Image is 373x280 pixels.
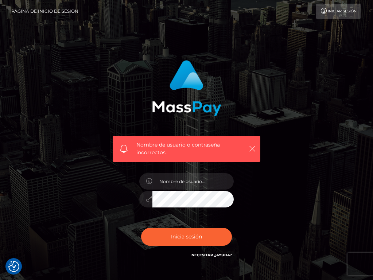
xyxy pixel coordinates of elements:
a: Iniciar sesión [316,4,361,19]
font: Iniciar sesión [328,9,357,13]
a: Página de inicio de sesión [11,4,78,19]
button: Preferencias de consentimiento [8,261,19,272]
input: Nombre de usuario... [152,173,234,190]
button: Inicia sesión [141,228,232,246]
img: Inicio de sesión de MassPay [152,60,221,116]
span: Nombre de usuario o contraseña incorrectos. [136,141,240,156]
img: Botón de consentimiento de revisión [8,261,19,272]
a: Necesitar ¿Ayuda? [191,253,232,257]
